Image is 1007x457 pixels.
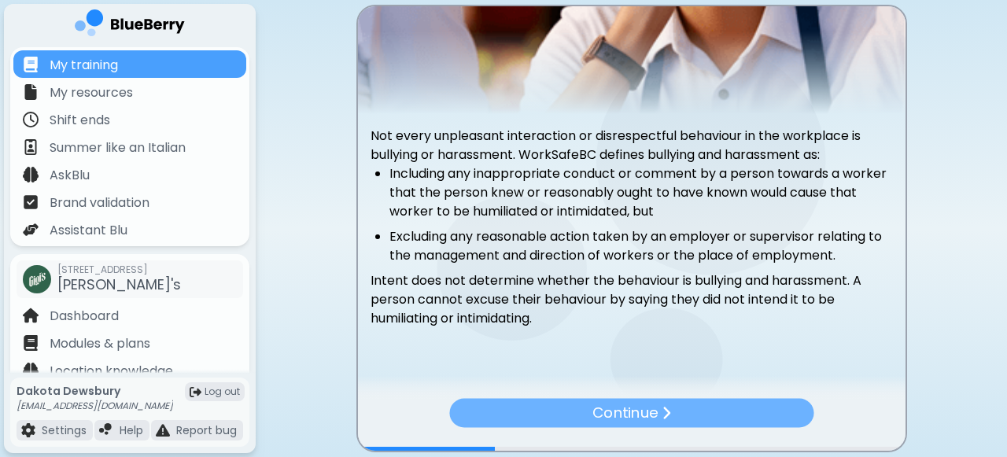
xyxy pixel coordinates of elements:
[50,56,118,75] p: My training
[23,363,39,378] img: file icon
[23,57,39,72] img: file icon
[17,384,173,398] p: Dakota Dewsbury
[50,111,110,130] p: Shift ends
[23,167,39,182] img: file icon
[21,423,35,437] img: file icon
[23,194,39,210] img: file icon
[50,166,90,185] p: AskBlu
[205,385,240,398] span: Log out
[389,164,893,221] li: Including any inappropriate conduct or comment by a person towards a worker that the person knew ...
[190,386,201,398] img: logout
[661,405,670,421] img: file icon
[50,83,133,102] p: My resources
[75,9,185,42] img: company logo
[50,362,173,381] p: Location knowledge
[176,423,237,437] p: Report bug
[42,423,87,437] p: Settings
[99,423,113,437] img: file icon
[57,264,181,276] span: [STREET_ADDRESS]
[17,400,173,412] p: [EMAIL_ADDRESS][DOMAIN_NAME]
[50,221,127,240] p: Assistant Blu
[156,423,170,437] img: file icon
[50,193,149,212] p: Brand validation
[592,402,658,425] p: Continue
[23,335,39,351] img: file icon
[23,112,39,127] img: file icon
[57,275,181,294] span: [PERSON_NAME]'s
[389,227,893,265] li: Excluding any reasonable action taken by an employer or supervisor relating to the management and...
[23,139,39,155] img: file icon
[23,308,39,323] img: file icon
[23,222,39,238] img: file icon
[23,84,39,100] img: file icon
[50,334,150,353] p: Modules & plans
[23,265,51,293] img: company thumbnail
[371,271,893,328] p: Intent does not determine whether the behaviour is bullying and harassment. A person cannot excus...
[120,423,143,437] p: Help
[50,138,186,157] p: Summer like an Italian
[50,307,119,326] p: Dashboard
[371,127,893,164] p: Not every unpleasant interaction or disrespectful behaviour in the workplace is bullying or haras...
